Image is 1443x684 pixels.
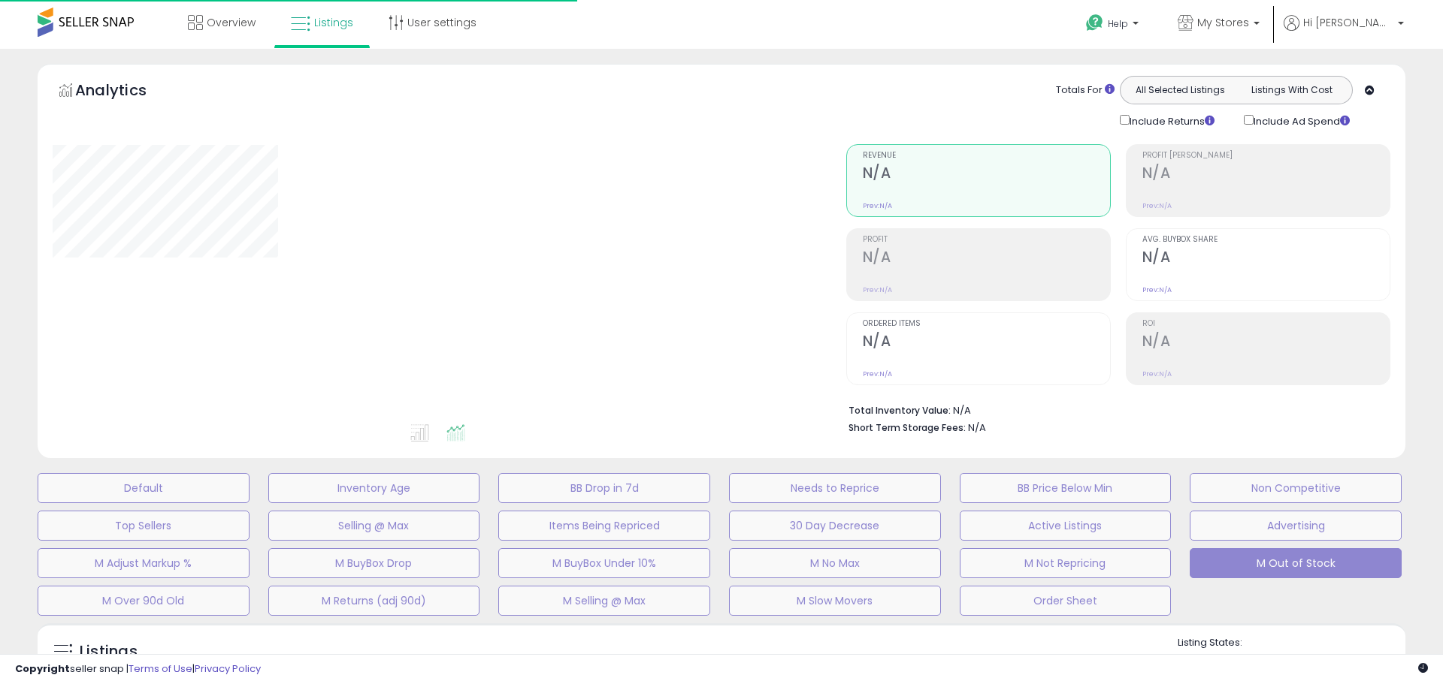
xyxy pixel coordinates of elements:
[1142,236,1390,244] span: Avg. Buybox Share
[1197,15,1249,30] span: My Stores
[863,152,1110,160] span: Revenue
[1142,164,1390,185] h2: N/A
[729,586,941,616] button: M Slow Movers
[1190,511,1402,541] button: Advertising
[1142,249,1390,269] h2: N/A
[960,548,1172,578] button: M Not Repricing
[1142,369,1172,378] small: Prev: N/A
[863,285,892,294] small: Prev: N/A
[849,404,951,417] b: Total Inventory Value:
[1303,15,1393,30] span: Hi [PERSON_NAME]
[729,548,941,578] button: M No Max
[1142,152,1390,160] span: Profit [PERSON_NAME]
[268,511,480,541] button: Selling @ Max
[75,80,176,104] h5: Analytics
[1108,17,1128,30] span: Help
[498,548,710,578] button: M BuyBox Under 10%
[268,548,480,578] button: M BuyBox Drop
[729,473,941,503] button: Needs to Reprice
[15,662,261,676] div: seller snap | |
[849,400,1379,418] li: N/A
[1142,285,1172,294] small: Prev: N/A
[960,473,1172,503] button: BB Price Below Min
[1074,2,1154,49] a: Help
[968,420,986,435] span: N/A
[498,511,710,541] button: Items Being Repriced
[38,473,250,503] button: Default
[38,511,250,541] button: Top Sellers
[498,473,710,503] button: BB Drop in 7d
[38,586,250,616] button: M Over 90d Old
[15,661,70,676] strong: Copyright
[1085,14,1104,32] i: Get Help
[863,249,1110,269] h2: N/A
[729,511,941,541] button: 30 Day Decrease
[1124,80,1236,100] button: All Selected Listings
[863,201,892,210] small: Prev: N/A
[1284,15,1404,49] a: Hi [PERSON_NAME]
[863,164,1110,185] h2: N/A
[1142,320,1390,328] span: ROI
[863,333,1110,353] h2: N/A
[960,586,1172,616] button: Order Sheet
[1190,548,1402,578] button: M Out of Stock
[268,473,480,503] button: Inventory Age
[1142,333,1390,353] h2: N/A
[960,511,1172,541] button: Active Listings
[207,15,256,30] span: Overview
[863,369,892,378] small: Prev: N/A
[498,586,710,616] button: M Selling @ Max
[1236,80,1348,100] button: Listings With Cost
[38,548,250,578] button: M Adjust Markup %
[863,236,1110,244] span: Profit
[1190,473,1402,503] button: Non Competitive
[1109,112,1233,129] div: Include Returns
[849,421,966,434] b: Short Term Storage Fees:
[1142,201,1172,210] small: Prev: N/A
[1056,83,1115,98] div: Totals For
[314,15,353,30] span: Listings
[268,586,480,616] button: M Returns (adj 90d)
[1233,112,1374,129] div: Include Ad Spend
[863,320,1110,328] span: Ordered Items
